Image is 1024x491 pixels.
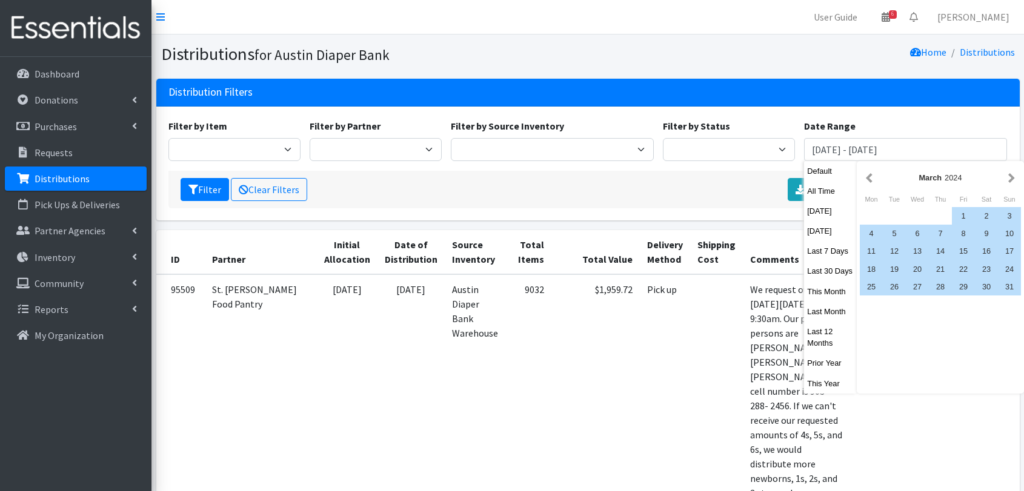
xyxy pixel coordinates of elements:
[998,242,1021,260] div: 17
[5,323,147,348] a: My Organization
[5,8,147,48] img: HumanEssentials
[860,278,883,295] div: 25
[5,219,147,243] a: Partner Agencies
[5,62,147,86] a: Dashboard
[929,225,952,242] div: 7
[35,94,78,106] p: Donations
[952,225,975,242] div: 8
[505,230,551,274] th: Total Items
[804,303,857,320] button: Last Month
[975,278,998,295] div: 30
[156,230,205,274] th: ID
[788,178,899,201] a: Export Distributions
[377,230,445,274] th: Date of Distribution
[929,242,952,260] div: 14
[231,178,307,201] a: Clear Filters
[690,230,743,274] th: Shipping Cost
[906,260,929,278] div: 20
[860,260,883,278] div: 18
[35,199,120,211] p: Pick Ups & Deliveries
[35,329,104,341] p: My Organization
[5,297,147,321] a: Reports
[35,173,90,185] p: Distributions
[804,182,857,200] button: All Time
[35,277,84,289] p: Community
[929,278,952,295] div: 28
[945,173,962,182] span: 2024
[952,191,975,207] div: Friday
[929,191,952,207] div: Thursday
[35,120,77,133] p: Purchases
[860,191,883,207] div: Monday
[883,191,906,207] div: Tuesday
[451,119,564,133] label: Filter by Source Inventory
[975,207,998,225] div: 2
[804,202,857,220] button: [DATE]
[205,230,317,274] th: Partner
[317,230,377,274] th: Initial Allocation
[5,271,147,295] a: Community
[998,260,1021,278] div: 24
[952,242,975,260] div: 15
[883,242,906,260] div: 12
[804,119,856,133] label: Date Range
[181,178,229,201] button: Filter
[883,260,906,278] div: 19
[804,283,857,300] button: This Month
[952,278,975,295] div: 29
[960,46,1015,58] a: Distributions
[5,193,147,217] a: Pick Ups & Deliveries
[168,86,253,99] h3: Distribution Filters
[804,262,857,280] button: Last 30 Days
[310,119,381,133] label: Filter by Partner
[35,303,68,315] p: Reports
[161,44,583,65] h1: Distributions
[975,260,998,278] div: 23
[975,191,998,207] div: Saturday
[35,251,75,263] p: Inventory
[860,242,883,260] div: 11
[804,138,1007,161] input: January 1, 2011 - December 31, 2011
[254,46,390,64] small: for Austin Diaper Bank
[975,225,998,242] div: 9
[906,225,929,242] div: 6
[860,225,883,242] div: 4
[998,225,1021,242] div: 10
[928,5,1019,29] a: [PERSON_NAME]
[998,278,1021,295] div: 31
[906,278,929,295] div: 27
[804,354,857,372] button: Prior Year
[35,68,79,80] p: Dashboard
[5,114,147,139] a: Purchases
[5,140,147,165] a: Requests
[998,207,1021,225] div: 3
[445,230,505,274] th: Source Inventory
[743,230,849,274] th: Comments
[5,245,147,269] a: Inventory
[640,230,690,274] th: Delivery Method
[804,162,857,180] button: Default
[952,207,975,225] div: 1
[952,260,975,278] div: 22
[35,225,105,237] p: Partner Agencies
[906,191,929,207] div: Wednesday
[998,191,1021,207] div: Sunday
[872,5,900,29] a: 6
[804,5,867,29] a: User Guide
[929,260,952,278] div: 21
[35,147,73,159] p: Requests
[5,88,147,112] a: Donations
[551,230,640,274] th: Total Value
[910,46,946,58] a: Home
[663,119,730,133] label: Filter by Status
[975,242,998,260] div: 16
[168,119,227,133] label: Filter by Item
[883,278,906,295] div: 26
[804,375,857,392] button: This Year
[883,225,906,242] div: 5
[5,166,147,191] a: Distributions
[906,242,929,260] div: 13
[919,173,942,182] strong: March
[804,242,857,260] button: Last 7 Days
[889,10,897,19] span: 6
